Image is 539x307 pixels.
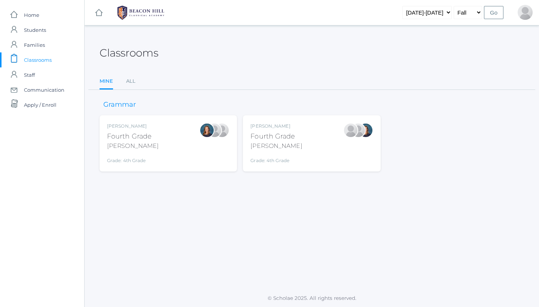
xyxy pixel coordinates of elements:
[107,123,159,130] div: [PERSON_NAME]
[24,52,52,67] span: Classrooms
[250,142,302,151] div: [PERSON_NAME]
[100,101,140,109] h3: Grammar
[484,6,503,19] input: Go
[24,37,45,52] span: Families
[100,74,113,90] a: Mine
[126,74,135,89] a: All
[207,123,222,138] div: Lydia Chaffin
[343,123,358,138] div: Lydia Chaffin
[250,153,302,164] div: Grade: 4th Grade
[200,123,214,138] div: Ellie Bradley
[351,123,366,138] div: Heather Porter
[24,67,35,82] span: Staff
[358,123,373,138] div: Ellie Bradley
[107,131,159,142] div: Fourth Grade
[24,22,46,37] span: Students
[85,294,539,302] p: © Scholae 2025. All rights reserved.
[24,82,64,97] span: Communication
[214,123,229,138] div: Heather Porter
[100,47,158,59] h2: Classrooms
[24,97,57,112] span: Apply / Enroll
[250,123,302,130] div: [PERSON_NAME]
[250,131,302,142] div: Fourth Grade
[24,7,39,22] span: Home
[113,3,169,22] img: BHCALogos-05-308ed15e86a5a0abce9b8dd61676a3503ac9727e845dece92d48e8588c001991.png
[107,153,159,164] div: Grade: 4th Grade
[518,5,533,20] div: Lydia Chaffin
[107,142,159,151] div: [PERSON_NAME]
